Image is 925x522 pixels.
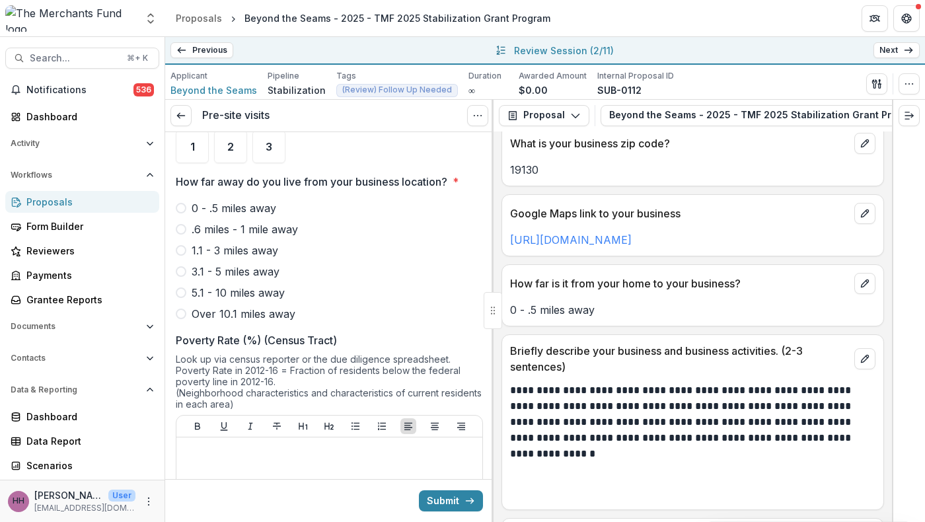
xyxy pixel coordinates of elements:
button: Notifications536 [5,79,159,100]
div: Beyond the Seams - 2025 - TMF 2025 Stabilization Grant Program [244,11,550,25]
div: Data Report [26,434,149,448]
span: 2 [227,141,234,152]
a: Reviewers [5,240,159,262]
p: How far is it from your home to your business? [510,276,849,291]
p: Internal Proposal ID [597,70,674,82]
p: Briefly describe your business and business activities. (2-3 sentences) [510,343,849,375]
a: Proposals [170,9,227,28]
button: Expand right [899,105,920,126]
a: Beyond the Seams [170,83,257,97]
p: How far away do you live from your business location? [176,174,447,190]
button: Options [467,105,488,126]
button: Heading 1 [295,418,311,434]
span: Documents [11,322,141,331]
span: Workflows [11,170,141,180]
p: ∞ [468,83,475,97]
p: What is your business zip code? [510,135,849,151]
span: (Review) Follow Up Needed [342,85,452,94]
nav: breadcrumb [170,9,556,28]
button: Open Documents [5,316,159,337]
p: Awarded Amount [519,70,587,82]
button: Bold [190,418,205,434]
p: Review Session ( 2/11 ) [514,44,614,57]
a: Proposals [5,191,159,213]
p: Stabilization [268,83,326,97]
p: Tags [336,70,356,82]
a: Form Builder [5,215,159,237]
button: Get Help [893,5,920,32]
span: 3.1 - 5 miles away [192,264,279,280]
div: Dashboard [26,410,149,424]
button: Open Workflows [5,165,159,186]
div: Proposals [26,195,149,209]
span: Over 10.1 miles away [192,306,295,322]
div: Form Builder [26,219,149,233]
button: Submit [419,490,483,511]
a: Payments [5,264,159,286]
button: edit [854,203,875,224]
div: Helen Horstmann-Allen [13,497,24,505]
div: ⌘ + K [124,51,151,65]
p: 19130 [510,162,875,178]
p: Duration [468,70,501,82]
button: Open Data & Reporting [5,379,159,400]
p: Poverty Rate (%) (Census Tract) [176,332,337,348]
button: Bullet List [348,418,363,434]
button: Open Activity [5,133,159,154]
button: Strike [269,418,285,434]
span: 1 [190,141,195,152]
button: Italicize [242,418,258,434]
button: Heading 2 [321,418,337,434]
button: Open entity switcher [141,5,160,32]
a: Dashboard [5,406,159,428]
a: Previous [170,42,233,58]
button: Align Center [427,418,443,434]
button: All submissions [493,42,509,58]
a: Next [873,42,920,58]
div: Look up via census reporter or the due diligence spreadsheet. Poverty Rate in 2012-16 = Fraction ... [176,354,483,415]
button: Proposal [499,105,589,126]
button: Ordered List [374,418,390,434]
span: Data & Reporting [11,385,141,394]
button: Align Right [453,418,469,434]
span: Search... [30,53,119,64]
div: Scenarios [26,459,149,472]
a: [URL][DOMAIN_NAME] [510,233,632,246]
div: Grantee Reports [26,293,149,307]
a: Scenarios [5,455,159,476]
span: .6 miles - 1 mile away [192,221,298,237]
button: Underline [216,418,232,434]
p: [PERSON_NAME] [34,488,103,502]
p: Applicant [170,70,207,82]
span: 0 - .5 miles away [192,200,276,216]
a: Data Report [5,430,159,452]
div: Payments [26,268,149,282]
p: SUB-0112 [597,83,642,97]
p: 0 - .5 miles away [510,302,875,318]
button: Partners [862,5,888,32]
p: User [108,490,135,502]
p: Google Maps link to your business [510,205,849,221]
button: Search... [5,48,159,69]
button: Open Contacts [5,348,159,369]
div: Proposals [176,11,222,25]
button: More [141,494,157,509]
span: Contacts [11,354,141,363]
div: Reviewers [26,244,149,258]
p: [EMAIL_ADDRESS][DOMAIN_NAME] [34,502,135,514]
button: edit [854,348,875,369]
a: Dashboard [5,106,159,128]
div: Dashboard [26,110,149,124]
a: Grantee Reports [5,289,159,311]
span: Activity [11,139,141,148]
span: 3 [266,141,272,152]
button: edit [854,273,875,294]
button: edit [854,133,875,154]
img: The Merchants Fund logo [5,5,136,32]
span: 5.1 - 10 miles away [192,285,285,301]
p: Pipeline [268,70,299,82]
span: 536 [133,83,154,96]
span: Notifications [26,85,133,96]
button: Align Left [400,418,416,434]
